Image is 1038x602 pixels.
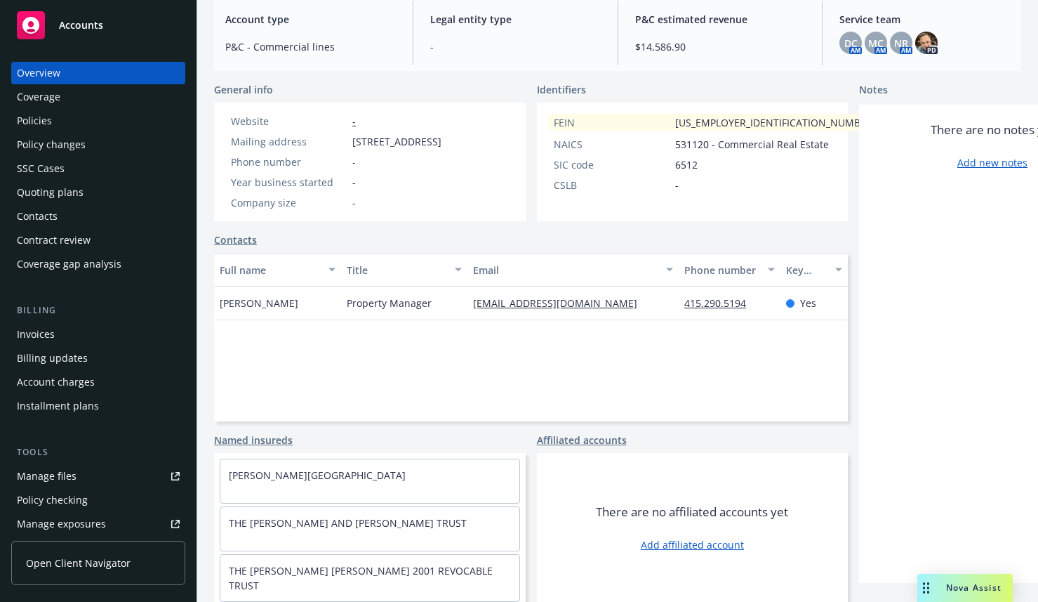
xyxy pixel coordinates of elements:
[17,465,76,488] div: Manage files
[635,39,806,54] span: $14,586.90
[229,564,493,592] a: THE [PERSON_NAME] [PERSON_NAME] 2001 REVOCABLE TRUST
[780,253,848,287] button: Key contact
[352,175,356,190] span: -
[347,296,432,310] span: Property Manager
[679,253,780,287] button: Phone number
[11,205,185,228] a: Contacts
[537,82,586,97] span: Identifiers
[844,36,858,51] span: DC
[17,253,121,275] div: Coverage gap analysis
[467,253,679,287] button: Email
[957,155,1027,170] a: Add new notes
[231,134,347,149] div: Mailing address
[473,296,648,310] a: [EMAIL_ADDRESS][DOMAIN_NAME]
[231,175,347,190] div: Year business started
[26,556,131,570] span: Open Client Navigator
[17,157,65,180] div: SSC Cases
[17,513,106,535] div: Manage exposures
[868,36,884,51] span: MC
[220,296,298,310] span: [PERSON_NAME]
[641,537,744,552] a: Add affiliated account
[554,115,670,130] div: FEIN
[352,114,356,128] a: -
[59,20,103,31] span: Accounts
[214,82,273,97] span: General info
[17,86,60,108] div: Coverage
[225,39,396,54] span: P&C - Commercial lines
[859,82,888,99] span: Notes
[214,233,257,247] a: Contacts
[17,62,60,84] div: Overview
[675,137,829,152] span: 531120 - Commercial Real Estate
[430,39,601,54] span: -
[11,347,185,369] a: Billing updates
[231,155,347,169] div: Phone number
[17,323,55,346] div: Invoices
[917,574,935,602] div: Drag to move
[347,263,447,277] div: Title
[352,195,356,210] span: -
[554,137,670,152] div: NAICS
[17,229,91,251] div: Contract review
[684,263,759,277] div: Phone number
[341,253,468,287] button: Title
[352,134,441,149] span: [STREET_ADDRESS]
[554,157,670,172] div: SIC code
[17,347,88,369] div: Billing updates
[11,110,185,132] a: Policies
[17,133,86,156] div: Policy changes
[11,513,185,535] a: Manage exposures
[894,36,908,51] span: NR
[915,32,938,54] img: photo
[11,229,185,251] a: Contract review
[675,115,876,130] span: [US_EMPLOYER_IDENTIFICATION_NUMBER]
[800,296,816,310] span: Yes
[11,489,185,511] a: Policy checking
[17,110,52,132] div: Policies
[220,263,320,277] div: Full name
[430,12,601,27] span: Legal entity type
[229,469,406,482] a: [PERSON_NAME][GEOGRAPHIC_DATA]
[11,395,185,417] a: Installment plans
[17,205,58,228] div: Contacts
[786,263,827,277] div: Key contact
[11,181,185,204] a: Quoting plans
[11,157,185,180] a: SSC Cases
[946,582,1002,594] span: Nova Assist
[225,12,396,27] span: Account type
[839,12,1010,27] span: Service team
[11,62,185,84] a: Overview
[473,263,658,277] div: Email
[229,516,467,530] a: THE [PERSON_NAME] AND [PERSON_NAME] TRUST
[17,489,88,511] div: Policy checking
[17,395,99,417] div: Installment plans
[675,157,698,172] span: 6512
[917,574,1013,602] button: Nova Assist
[11,303,185,318] div: Billing
[231,114,347,129] div: Website
[554,178,670,192] div: CSLB
[11,86,185,108] a: Coverage
[675,178,679,192] span: -
[17,371,95,393] div: Account charges
[684,296,757,310] a: 415.290.5194
[635,12,806,27] span: P&C estimated revenue
[11,465,185,488] a: Manage files
[11,133,185,156] a: Policy changes
[537,433,627,447] a: Affiliated accounts
[11,371,185,393] a: Account charges
[231,195,347,210] div: Company size
[11,445,185,459] div: Tools
[17,181,84,204] div: Quoting plans
[11,253,185,275] a: Coverage gap analysis
[11,6,185,45] a: Accounts
[214,433,293,447] a: Named insureds
[11,323,185,346] a: Invoices
[352,155,356,169] span: -
[214,253,341,287] button: Full name
[596,504,788,521] span: There are no affiliated accounts yet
